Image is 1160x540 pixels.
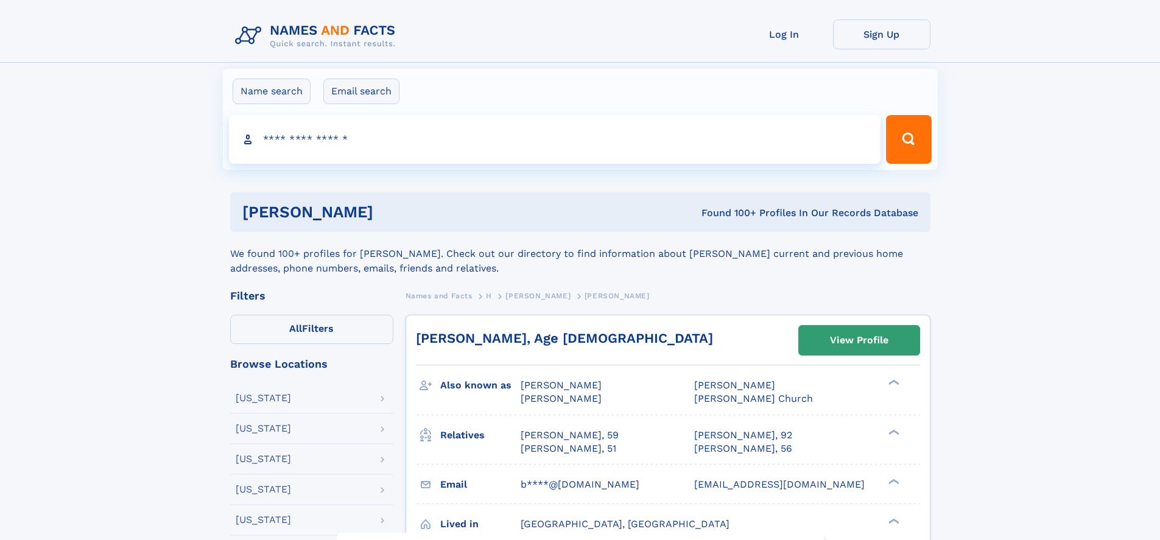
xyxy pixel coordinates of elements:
div: We found 100+ profiles for [PERSON_NAME]. Check out our directory to find information about [PERS... [230,232,930,276]
span: All [289,323,302,334]
label: Filters [230,315,393,344]
div: ❯ [885,428,900,436]
a: View Profile [799,326,919,355]
div: [US_STATE] [236,454,291,464]
h3: Relatives [440,425,521,446]
div: Browse Locations [230,359,393,370]
a: Log In [736,19,833,49]
h3: Also known as [440,375,521,396]
div: Filters [230,290,393,301]
h3: Lived in [440,514,521,535]
a: H [486,288,492,303]
div: [US_STATE] [236,485,291,494]
span: H [486,292,492,300]
div: ❯ [885,517,900,525]
span: [PERSON_NAME] [585,292,650,300]
span: [PERSON_NAME] [505,292,571,300]
div: [US_STATE] [236,515,291,525]
span: [PERSON_NAME] [521,393,602,404]
div: View Profile [830,326,888,354]
a: [PERSON_NAME] [505,288,571,303]
span: [PERSON_NAME] [521,379,602,391]
div: [US_STATE] [236,424,291,433]
label: Name search [233,79,311,104]
label: Email search [323,79,399,104]
input: search input [229,115,881,164]
span: [PERSON_NAME] [694,379,775,391]
div: ❯ [885,477,900,485]
span: [GEOGRAPHIC_DATA], [GEOGRAPHIC_DATA] [521,518,729,530]
button: Search Button [886,115,931,164]
a: Sign Up [833,19,930,49]
h3: Email [440,474,521,495]
span: [EMAIL_ADDRESS][DOMAIN_NAME] [694,479,865,490]
h1: [PERSON_NAME] [242,205,538,220]
a: [PERSON_NAME], 59 [521,429,619,442]
a: Names and Facts [406,288,473,303]
a: [PERSON_NAME], 51 [521,442,616,455]
a: [PERSON_NAME], 92 [694,429,792,442]
img: Logo Names and Facts [230,19,406,52]
a: [PERSON_NAME], Age [DEMOGRAPHIC_DATA] [416,331,713,346]
div: ❯ [885,379,900,387]
div: [US_STATE] [236,393,291,403]
div: Found 100+ Profiles In Our Records Database [537,206,918,220]
span: [PERSON_NAME] Church [694,393,813,404]
a: [PERSON_NAME], 56 [694,442,792,455]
